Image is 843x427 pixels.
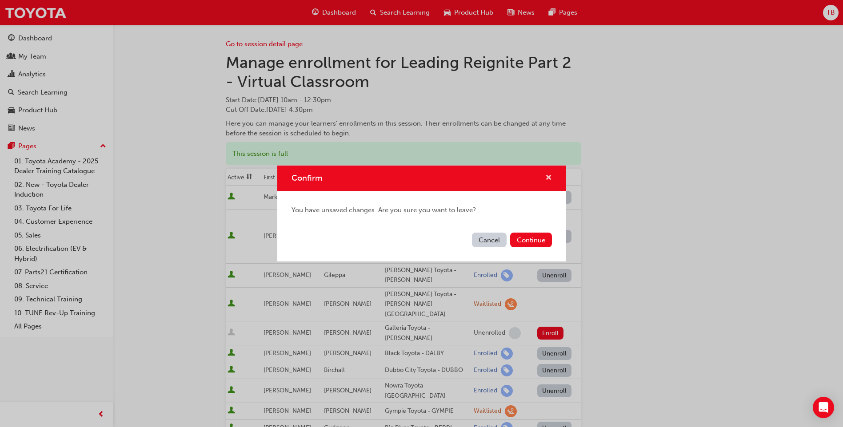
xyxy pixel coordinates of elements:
[472,233,507,247] button: Cancel
[545,174,552,182] span: cross-icon
[813,397,834,418] div: Open Intercom Messenger
[510,233,552,247] button: Continue
[545,173,552,184] button: cross-icon
[277,166,566,261] div: Confirm
[277,191,566,229] div: You have unsaved changes. Are you sure you want to leave?
[292,173,322,183] span: Confirm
